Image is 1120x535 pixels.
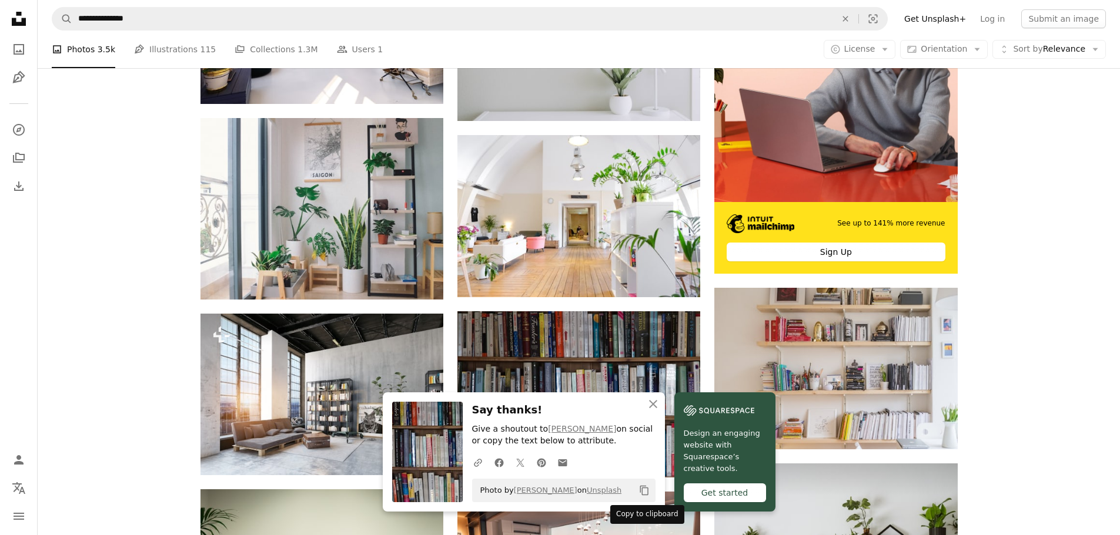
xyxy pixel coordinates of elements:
[727,243,945,261] div: Sign Up
[377,43,383,56] span: 1
[531,450,552,474] a: Share on Pinterest
[824,40,896,59] button: License
[992,40,1106,59] button: Sort byRelevance
[714,288,957,449] img: books on shelf
[489,450,510,474] a: Share on Facebook
[548,424,616,433] a: [PERSON_NAME]
[457,135,700,297] img: white living room
[200,203,443,214] a: plants in pots between glass window and shelf
[714,363,957,374] a: books on shelf
[472,402,656,419] h3: Say thanks!
[235,31,317,68] a: Collections 1.3M
[7,504,31,528] button: Menu
[7,448,31,472] a: Log in / Sign up
[684,402,754,419] img: file-1606177908946-d1eed1cbe4f5image
[1021,9,1106,28] button: Submit an image
[200,118,443,300] img: plants in pots between glass window and shelf
[973,9,1012,28] a: Log in
[7,146,31,170] a: Collections
[297,43,317,56] span: 1.3M
[7,38,31,61] a: Photos
[457,211,700,221] a: white living room
[634,480,654,500] button: Copy to clipboard
[510,450,531,474] a: Share on Twitter
[684,483,766,502] div: Get started
[457,311,700,478] img: books on brown wooden shelf
[900,40,988,59] button: Orientation
[52,7,888,31] form: Find visuals sitewide
[337,31,383,68] a: Users 1
[859,8,887,30] button: Visual search
[837,218,945,228] span: See up to 141% more revenue
[674,392,775,512] a: Design an engaging website with Squarespace’s creative tools.Get started
[552,450,573,474] a: Share over email
[1013,43,1085,55] span: Relevance
[200,314,443,475] img: modern loft lving room. 3d rendering design concept
[474,481,622,500] span: Photo by on
[200,389,443,399] a: modern loft lving room. 3d rendering design concept
[7,118,31,142] a: Explore
[472,423,656,447] p: Give a shoutout to on social or copy the text below to attribute.
[587,486,621,494] a: Unsplash
[7,66,31,89] a: Illustrations
[52,8,72,30] button: Search Unsplash
[897,9,973,28] a: Get Unsplash+
[457,389,700,399] a: books on brown wooden shelf
[833,8,858,30] button: Clear
[921,44,967,53] span: Orientation
[514,486,577,494] a: [PERSON_NAME]
[727,214,794,233] img: file-1690386555781-336d1949dad1image
[684,428,766,475] span: Design an engaging website with Squarespace’s creative tools.
[200,43,216,56] span: 115
[7,174,31,198] a: Download History
[610,505,684,524] div: Copy to clipboard
[844,44,875,53] span: License
[7,476,31,500] button: Language
[134,31,216,68] a: Illustrations 115
[7,7,31,33] a: Home — Unsplash
[1013,44,1042,53] span: Sort by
